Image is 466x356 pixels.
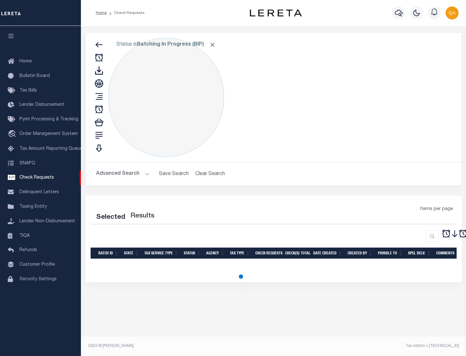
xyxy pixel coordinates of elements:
[19,88,37,93] span: Tax Bills
[96,11,107,15] a: Home
[19,59,32,64] span: Home
[108,38,224,157] div: Click to Edit
[209,41,216,48] span: Click to Remove
[446,6,459,19] img: svg+xml;base64,PHN2ZyB4bWxucz0iaHR0cDovL3d3dy53My5vcmcvMjAwMC9zdmciIHBvaW50ZXItZXZlbnRzPSJub25lIi...
[250,9,302,17] img: logo-dark.svg
[121,248,142,259] th: State
[19,248,37,252] span: Refunds
[375,248,405,259] th: Payable To
[227,248,253,259] th: Tax Type
[96,212,125,223] div: Selected
[19,219,75,224] span: Lender Non-Disbursement
[204,248,227,259] th: Agency
[19,117,78,122] span: Pymt Processing & Tracking
[8,130,18,139] i: travel_explore
[278,343,459,349] div: Tax Admin v.[TECHNICAL_ID]
[345,248,375,259] th: Created By
[283,248,311,259] th: Check(s) Total
[19,132,78,136] span: Order Management System
[130,211,154,221] label: Results
[19,74,50,78] span: Bulletin Board
[19,190,59,195] span: Delinquent Letters
[96,168,150,180] button: Advanced Search
[83,343,274,349] div: 2025 © [PERSON_NAME].
[19,277,57,282] span: Security Settings
[96,248,121,259] th: Batch Id
[181,248,204,259] th: Status
[107,10,145,16] li: Check Requests
[19,233,30,238] span: TIQA
[253,248,283,259] th: Check Requests
[142,248,181,259] th: Tax Service Type
[137,42,216,47] b: Batching In Progress (BIP)
[420,206,453,213] span: Items per page
[155,168,193,180] button: Save Search
[405,248,434,259] th: Spcl Delv.
[19,205,47,209] span: Taxing Entity
[193,168,228,180] button: Clear Search
[19,161,35,165] span: SNAPQ
[19,103,64,107] span: Lender Disbursement
[311,248,345,259] th: Date Created
[19,147,83,151] span: Tax Amount Reporting Queue
[19,262,55,267] span: Customer Profile
[19,175,54,180] span: Check Requests
[434,248,463,259] th: Comments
